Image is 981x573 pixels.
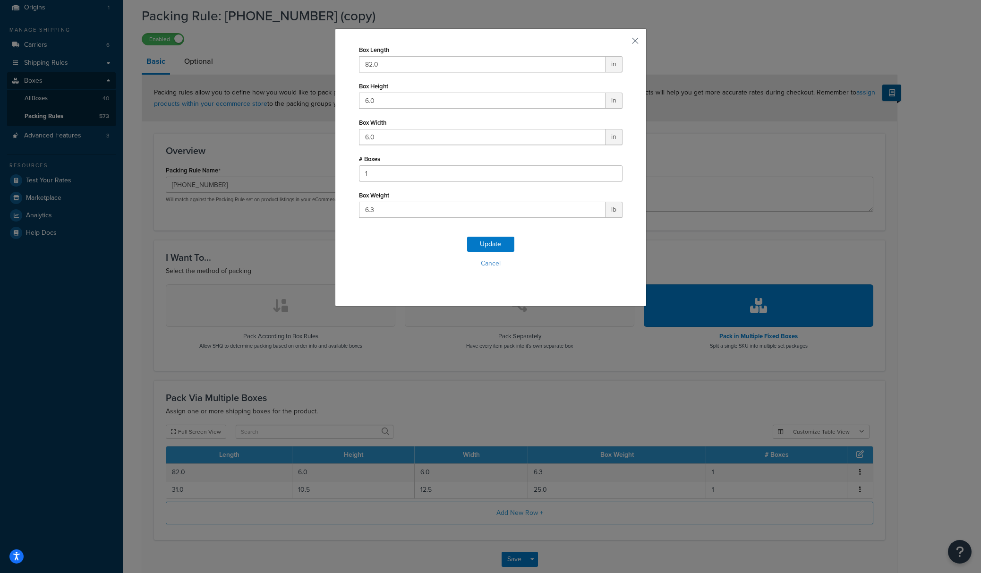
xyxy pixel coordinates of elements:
span: lb [606,202,623,218]
label: Box Width [359,119,386,126]
label: Box Weight [359,192,389,199]
span: in [606,56,623,72]
button: Cancel [359,257,623,271]
span: in [606,93,623,109]
span: in [606,129,623,145]
button: Update [467,237,514,252]
label: Box Length [359,46,389,53]
label: # Boxes [359,155,380,162]
label: Box Height [359,83,388,90]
